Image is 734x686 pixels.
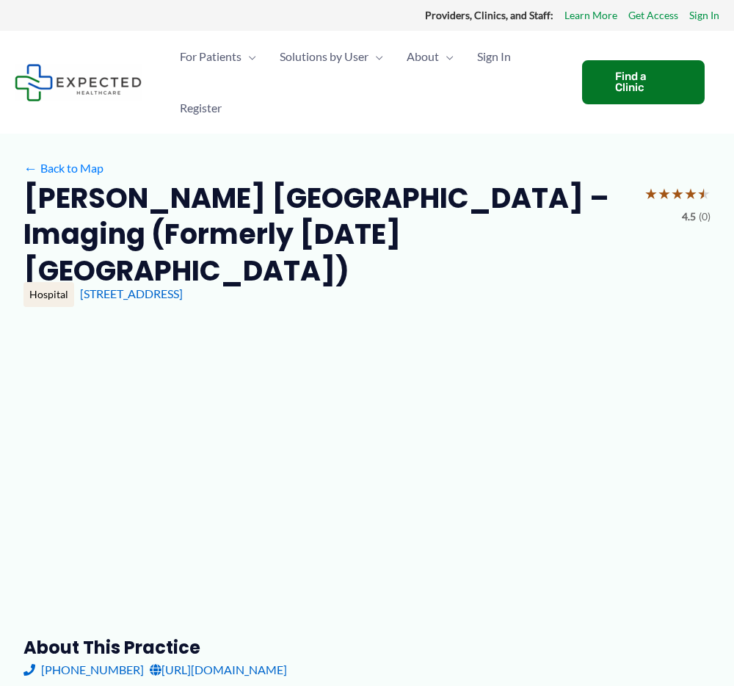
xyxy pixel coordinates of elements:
[644,180,658,207] span: ★
[23,157,103,179] a: ←Back to Map
[395,31,465,82] a: AboutMenu Toggle
[684,180,697,207] span: ★
[425,9,553,21] strong: Providers, Clinics, and Staff:
[23,161,37,175] span: ←
[280,31,368,82] span: Solutions by User
[23,636,711,659] h3: About this practice
[15,64,142,101] img: Expected Healthcare Logo - side, dark font, small
[671,180,684,207] span: ★
[682,207,696,226] span: 4.5
[582,60,705,104] a: Find a Clinic
[628,6,678,25] a: Get Access
[80,286,183,300] a: [STREET_ADDRESS]
[699,207,711,226] span: (0)
[268,31,395,82] a: Solutions by UserMenu Toggle
[407,31,439,82] span: About
[168,31,268,82] a: For PatientsMenu Toggle
[23,282,74,307] div: Hospital
[697,180,711,207] span: ★
[241,31,256,82] span: Menu Toggle
[150,659,287,681] a: [URL][DOMAIN_NAME]
[658,180,671,207] span: ★
[439,31,454,82] span: Menu Toggle
[23,180,633,289] h2: [PERSON_NAME] [GEOGRAPHIC_DATA] – Imaging (Formerly [DATE] [GEOGRAPHIC_DATA])
[689,6,719,25] a: Sign In
[180,82,222,134] span: Register
[168,82,233,134] a: Register
[368,31,383,82] span: Menu Toggle
[180,31,241,82] span: For Patients
[465,31,523,82] a: Sign In
[564,6,617,25] a: Learn More
[23,659,144,681] a: [PHONE_NUMBER]
[477,31,511,82] span: Sign In
[168,31,567,134] nav: Primary Site Navigation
